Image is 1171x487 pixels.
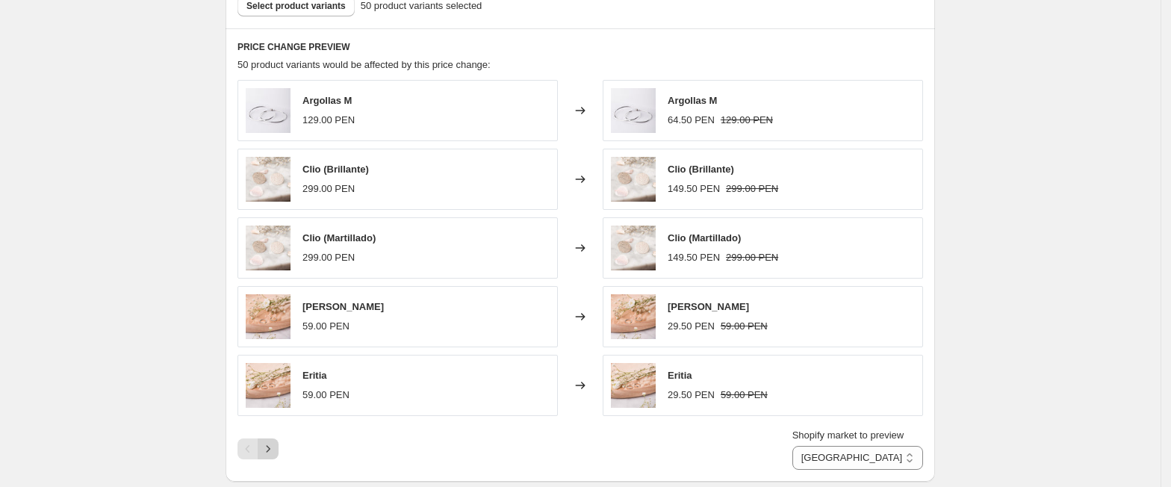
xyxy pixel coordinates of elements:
img: clio-mar-2_80x.jpg [611,226,656,270]
strike: 299.00 PEN [726,250,778,265]
div: 299.00 PEN [302,250,355,265]
span: Shopify market to preview [792,429,904,441]
div: 64.50 PEN [668,113,715,128]
span: Argollas M [668,95,717,106]
strike: 129.00 PEN [721,113,773,128]
span: Eritia [302,370,327,381]
strike: 299.00 PEN [726,182,778,196]
img: clio-mar-2_80x.jpg [246,157,291,202]
div: 59.00 PEN [302,388,350,403]
span: Eritia [668,370,692,381]
img: argollas-m_80x.jpg [246,88,291,133]
img: clio-mar-2_80x.jpg [611,157,656,202]
img: daira-2_80x.jpg [246,294,291,339]
span: [PERSON_NAME] [302,301,384,312]
span: Argollas M [302,95,352,106]
div: 129.00 PEN [302,113,355,128]
img: argollas-m_80x.jpg [611,88,656,133]
div: 149.50 PEN [668,182,720,196]
div: 59.00 PEN [302,319,350,334]
div: 29.50 PEN [668,388,715,403]
span: 50 product variants would be affected by this price change: [237,59,491,70]
div: 149.50 PEN [668,250,720,265]
div: 299.00 PEN [302,182,355,196]
span: Clio (Brillante) [668,164,734,175]
h6: PRICE CHANGE PREVIEW [237,41,923,53]
img: eritia-2_80x.jpg [246,363,291,408]
span: Clio (Martillado) [302,232,376,243]
span: Clio (Martillado) [668,232,741,243]
strike: 59.00 PEN [721,388,768,403]
div: 29.50 PEN [668,319,715,334]
img: daira-2_80x.jpg [611,294,656,339]
span: [PERSON_NAME] [668,301,749,312]
img: clio-mar-2_80x.jpg [246,226,291,270]
img: eritia-2_80x.jpg [611,363,656,408]
strike: 59.00 PEN [721,319,768,334]
button: Next [258,438,279,459]
nav: Pagination [237,438,279,459]
span: Clio (Brillante) [302,164,369,175]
